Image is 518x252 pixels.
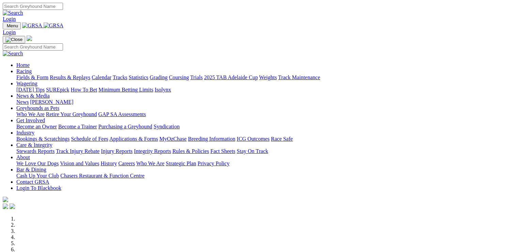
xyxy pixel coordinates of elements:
[16,173,59,179] a: Cash Up Your Club
[44,23,64,29] img: GRSA
[46,111,97,117] a: Retire Your Greyhound
[16,99,29,105] a: News
[134,148,171,154] a: Integrity Reports
[60,160,99,166] a: Vision and Values
[30,99,73,105] a: [PERSON_NAME]
[5,37,22,42] img: Close
[3,22,21,29] button: Toggle navigation
[3,16,16,22] a: Login
[259,74,277,80] a: Weights
[16,87,45,93] a: [DATE] Tips
[16,179,49,185] a: Contact GRSA
[16,136,69,142] a: Bookings & Scratchings
[16,160,515,167] div: About
[16,87,515,93] div: Wagering
[16,111,45,117] a: Who We Are
[155,87,171,93] a: Isolynx
[46,87,69,93] a: SUREpick
[16,99,515,105] div: News & Media
[98,124,152,129] a: Purchasing a Greyhound
[204,74,258,80] a: 2025 TAB Adelaide Cup
[16,185,61,191] a: Login To Blackbook
[16,173,515,179] div: Bar & Dining
[60,173,144,179] a: Chasers Restaurant & Function Centre
[16,124,515,130] div: Get Involved
[98,87,153,93] a: Minimum Betting Limits
[3,204,8,209] img: facebook.svg
[237,136,269,142] a: ICG Outcomes
[3,3,63,10] input: Search
[27,36,32,41] img: logo-grsa-white.png
[16,160,59,166] a: We Love Our Dogs
[98,111,146,117] a: GAP SA Assessments
[3,51,23,57] img: Search
[150,74,168,80] a: Grading
[278,74,320,80] a: Track Maintenance
[118,160,135,166] a: Careers
[16,62,30,68] a: Home
[210,148,235,154] a: Fact Sheets
[113,74,127,80] a: Tracks
[136,160,164,166] a: Who We Are
[16,105,59,111] a: Greyhounds as Pets
[16,148,54,154] a: Stewards Reports
[129,74,148,80] a: Statistics
[16,136,515,142] div: Industry
[3,197,8,202] img: logo-grsa-white.png
[159,136,187,142] a: MyOzChase
[16,81,37,86] a: Wagering
[16,93,50,99] a: News & Media
[3,10,23,16] img: Search
[100,160,117,166] a: History
[16,74,515,81] div: Racing
[16,142,52,148] a: Care & Integrity
[50,74,90,80] a: Results & Replays
[16,124,57,129] a: Become an Owner
[22,23,42,29] img: GRSA
[172,148,209,154] a: Rules & Policies
[190,74,203,80] a: Trials
[3,43,63,51] input: Search
[16,111,515,117] div: Greyhounds as Pets
[10,204,15,209] img: twitter.svg
[16,130,34,136] a: Industry
[166,160,196,166] a: Strategic Plan
[101,148,132,154] a: Injury Reports
[271,136,293,142] a: Race Safe
[71,87,97,93] a: How To Bet
[154,124,179,129] a: Syndication
[188,136,235,142] a: Breeding Information
[16,148,515,154] div: Care & Integrity
[198,160,230,166] a: Privacy Policy
[92,74,111,80] a: Calendar
[7,23,18,28] span: Menu
[16,74,48,80] a: Fields & Form
[58,124,97,129] a: Become a Trainer
[16,154,30,160] a: About
[71,136,108,142] a: Schedule of Fees
[109,136,158,142] a: Applications & Forms
[16,68,32,74] a: Racing
[16,167,46,172] a: Bar & Dining
[3,29,16,35] a: Login
[237,148,268,154] a: Stay On Track
[56,148,99,154] a: Track Injury Rebate
[169,74,189,80] a: Coursing
[16,117,45,123] a: Get Involved
[3,36,25,43] button: Toggle navigation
